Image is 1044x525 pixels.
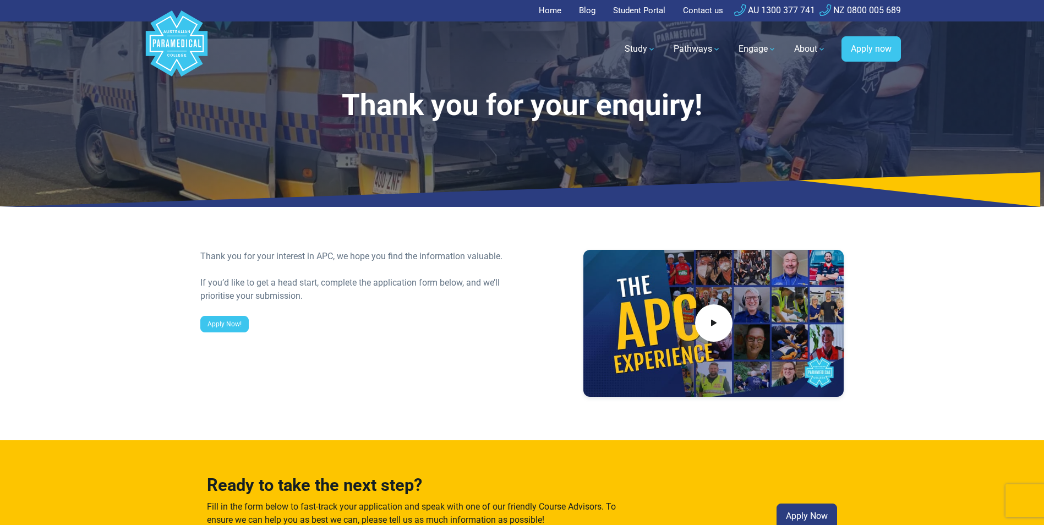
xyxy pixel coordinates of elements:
[788,34,833,64] a: About
[200,88,844,123] h1: Thank you for your enquiry!
[618,34,663,64] a: Study
[200,276,516,303] div: If you’d like to get a head start, complete the application form below, and we’ll prioritise your...
[667,34,728,64] a: Pathways
[200,250,516,263] div: Thank you for your interest in APC, we hope you find the information valuable.
[819,5,901,15] a: NZ 0800 005 689
[200,316,249,332] a: Apply Now!
[144,21,210,77] a: Australian Paramedical College
[732,34,783,64] a: Engage
[734,5,815,15] a: AU 1300 377 741
[841,36,901,62] a: Apply now
[207,475,623,496] h3: Ready to take the next step?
